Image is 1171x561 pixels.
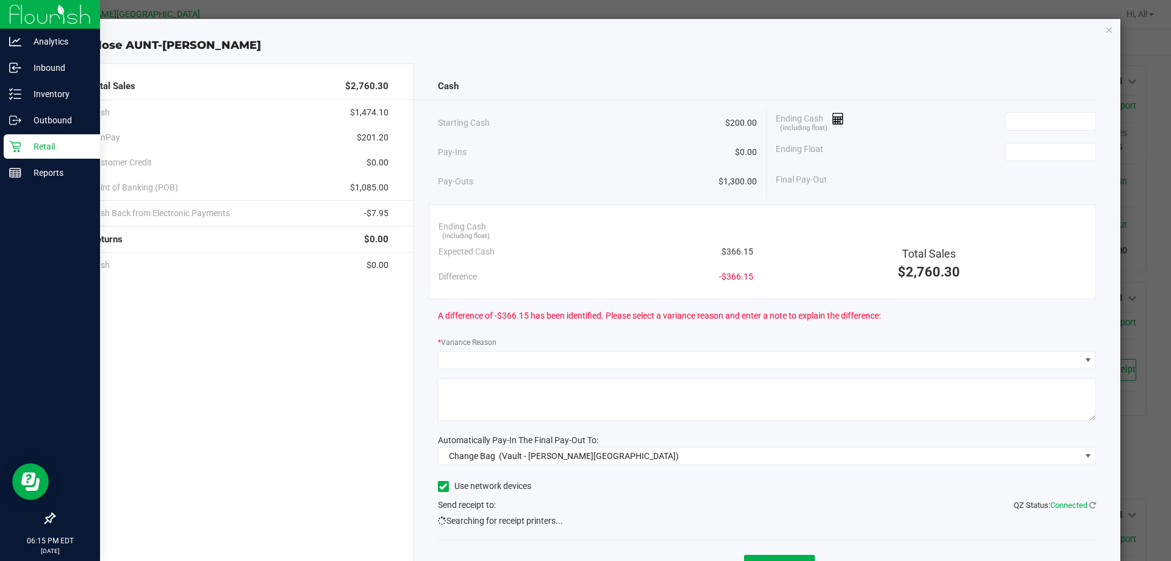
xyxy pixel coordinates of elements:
[367,259,389,272] span: $0.00
[725,117,757,129] span: $200.00
[90,156,152,169] span: Customer Credit
[5,546,95,556] p: [DATE]
[439,245,495,258] span: Expected Cash
[90,226,389,253] div: Returns
[364,233,389,247] span: $0.00
[438,146,467,159] span: Pay-Ins
[9,35,21,48] inline-svg: Analytics
[9,167,21,179] inline-svg: Reports
[438,337,496,348] label: Variance Reason
[21,60,95,75] p: Inbound
[90,131,120,144] span: CanPay
[719,270,753,283] span: -$366.15
[776,143,823,161] span: Ending Float
[449,451,495,461] span: Change Bag
[21,113,95,128] p: Outbound
[722,245,753,258] span: $366.15
[780,123,828,134] span: (including float)
[90,207,230,220] span: Cash Back from Electronic Payments
[350,181,389,194] span: $1,085.00
[21,87,95,101] p: Inventory
[438,500,496,510] span: Send receipt to:
[438,515,563,527] span: Searching for receipt printers...
[439,220,486,233] span: Ending Cash
[438,480,531,493] label: Use network devices
[438,79,459,93] span: Cash
[350,106,389,119] span: $1,474.10
[499,451,679,461] span: (Vault - [PERSON_NAME][GEOGRAPHIC_DATA])
[21,34,95,49] p: Analytics
[442,231,490,242] span: (including float)
[718,175,757,188] span: $1,300.00
[902,247,956,260] span: Total Sales
[1014,501,1096,510] span: QZ Status:
[439,270,477,283] span: Difference
[21,139,95,154] p: Retail
[735,146,757,159] span: $0.00
[9,62,21,74] inline-svg: Inbound
[21,165,95,180] p: Reports
[60,37,1121,54] div: Close AUNT-[PERSON_NAME]
[12,463,49,500] iframe: Resource center
[776,173,827,186] span: Final Pay-Out
[9,88,21,100] inline-svg: Inventory
[898,264,960,280] span: $2,760.30
[345,79,389,93] span: $2,760.30
[438,175,473,188] span: Pay-Outs
[438,309,881,322] span: A difference of -$366.15 has been identified. Please select a variance reason and enter a note to...
[9,140,21,153] inline-svg: Retail
[357,131,389,144] span: $201.20
[364,207,389,220] span: -$7.95
[438,435,598,445] span: Automatically Pay-In The Final Pay-Out To:
[438,117,490,129] span: Starting Cash
[5,535,95,546] p: 06:15 PM EDT
[776,112,844,131] span: Ending Cash
[90,79,135,93] span: Total Sales
[367,156,389,169] span: $0.00
[90,181,178,194] span: Point of Banking (POB)
[1050,501,1087,510] span: Connected
[9,114,21,126] inline-svg: Outbound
